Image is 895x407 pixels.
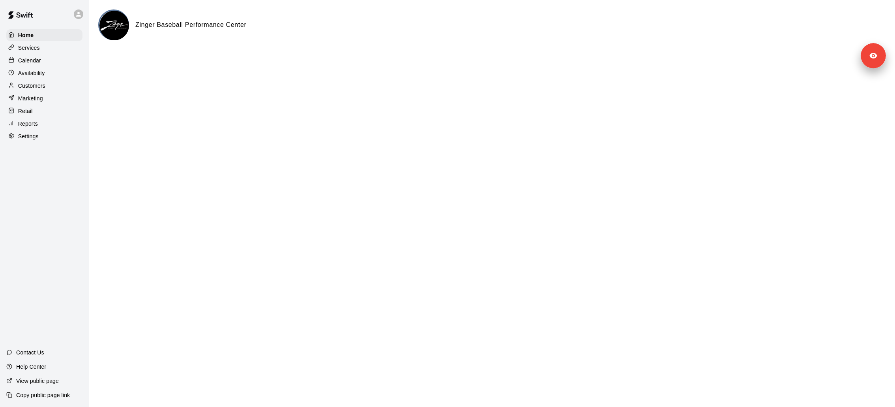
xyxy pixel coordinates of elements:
[18,107,33,115] p: Retail
[18,31,34,39] p: Home
[6,92,82,104] a: Marketing
[99,11,129,40] img: Zinger Baseball Performance Center logo
[135,20,246,30] h6: Zinger Baseball Performance Center
[16,391,70,399] p: Copy public page link
[18,94,43,102] p: Marketing
[18,120,38,128] p: Reports
[6,67,82,79] a: Availability
[6,105,82,117] a: Retail
[16,363,46,371] p: Help Center
[6,80,82,92] a: Customers
[16,349,44,356] p: Contact Us
[6,42,82,54] a: Services
[6,55,82,66] a: Calendar
[6,118,82,130] a: Reports
[18,44,40,52] p: Services
[6,29,82,41] a: Home
[16,377,59,385] p: View public page
[6,130,82,142] a: Settings
[18,57,41,64] p: Calendar
[18,82,45,90] p: Customers
[18,132,39,140] p: Settings
[18,69,45,77] p: Availability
